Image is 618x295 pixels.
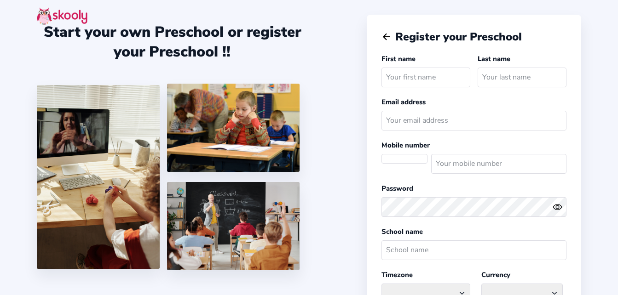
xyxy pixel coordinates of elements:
[381,270,413,279] label: Timezone
[381,111,566,130] input: Your email address
[37,7,87,25] img: skooly-logo.png
[481,270,510,279] label: Currency
[553,202,566,212] button: eye outlineeye off outline
[381,68,470,87] input: Your first name
[381,97,426,107] label: Email address
[381,184,413,193] label: Password
[381,32,392,42] button: arrow back outline
[37,85,160,269] img: 1.jpg
[431,154,566,174] input: Your mobile number
[478,54,510,63] label: Last name
[167,84,300,172] img: 4.png
[381,227,423,236] label: School name
[395,29,522,44] span: Register your Preschool
[381,240,566,260] input: School name
[478,68,566,87] input: Your last name
[381,141,430,150] label: Mobile number
[37,22,308,62] div: Start your own Preschool or register your Preschool !!
[553,202,562,212] ion-icon: eye outline
[381,54,416,63] label: First name
[167,182,300,270] img: 5.png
